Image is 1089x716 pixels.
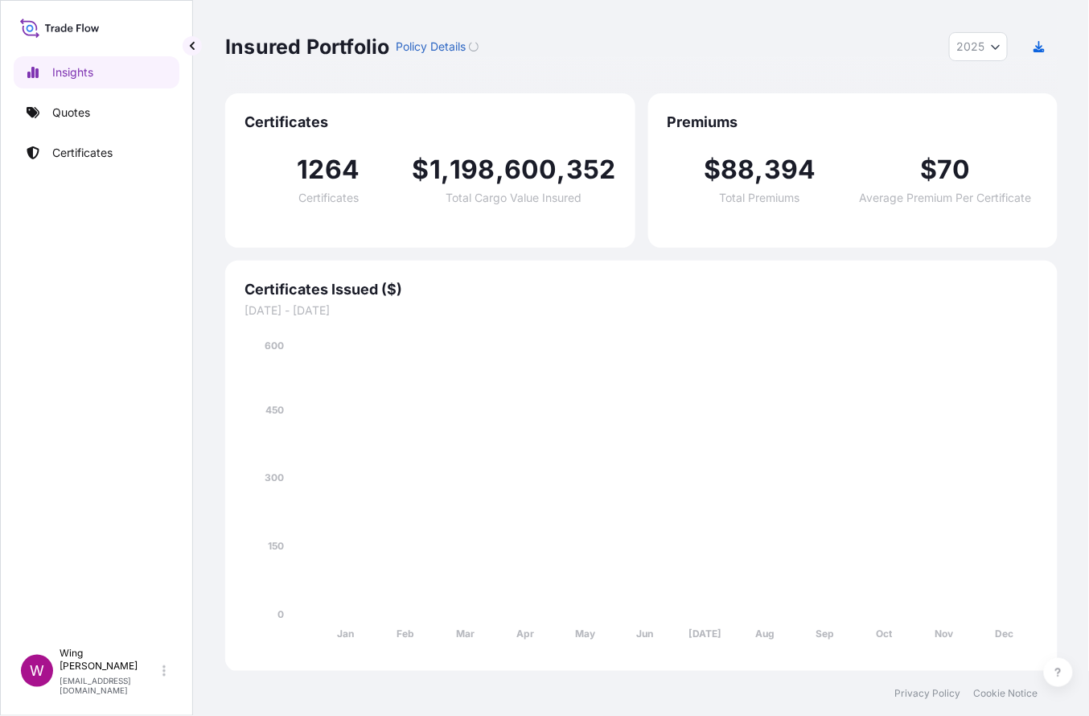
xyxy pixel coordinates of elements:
span: $ [704,157,721,183]
span: 1264 [297,157,360,183]
p: Certificates [52,145,113,161]
div: Loading [469,42,479,51]
tspan: Oct [877,628,894,640]
p: Insured Portfolio [225,34,389,60]
span: 2025 [956,39,984,55]
a: Quotes [14,97,179,129]
tspan: Nov [935,628,955,640]
span: $ [413,157,429,183]
tspan: Apr [516,628,534,640]
span: 198 [450,157,495,183]
button: Loading [469,34,479,60]
span: 88 [721,157,754,183]
span: 352 [566,157,616,183]
tspan: [DATE] [688,628,721,640]
span: 394 [764,157,816,183]
span: Average Premium Per Certificate [860,192,1032,204]
p: Wing [PERSON_NAME] [60,647,159,673]
span: , [755,157,764,183]
tspan: 300 [265,472,284,484]
p: Quotes [52,105,90,121]
a: Privacy Policy [895,687,961,700]
span: $ [920,157,937,183]
tspan: 450 [265,404,284,416]
span: [DATE] - [DATE] [245,302,1038,319]
tspan: Aug [755,628,775,640]
a: Certificates [14,137,179,169]
span: Certificates [298,192,359,204]
span: Certificates Issued ($) [245,280,1038,299]
tspan: 0 [277,608,284,620]
span: Certificates [245,113,616,132]
span: Total Premiums [720,192,800,204]
span: 1 [429,157,441,183]
tspan: Jun [637,628,654,640]
span: , [557,157,566,183]
a: Cookie Notice [974,687,1038,700]
p: [EMAIL_ADDRESS][DOMAIN_NAME] [60,676,159,695]
span: Premiums [668,113,1039,132]
span: 600 [504,157,557,183]
span: W [30,663,44,679]
tspan: Jan [338,628,355,640]
tspan: Feb [397,628,415,640]
tspan: Dec [995,628,1013,640]
span: 70 [938,157,971,183]
tspan: May [575,628,596,640]
button: Year Selector [949,32,1008,61]
tspan: 600 [265,339,284,352]
p: Insights [52,64,93,80]
tspan: Sep [816,628,834,640]
span: , [441,157,450,183]
p: Policy Details [396,39,466,55]
tspan: 150 [268,541,284,553]
span: Total Cargo Value Insured [446,192,582,204]
tspan: Mar [457,628,475,640]
span: , [495,157,504,183]
a: Insights [14,56,179,88]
